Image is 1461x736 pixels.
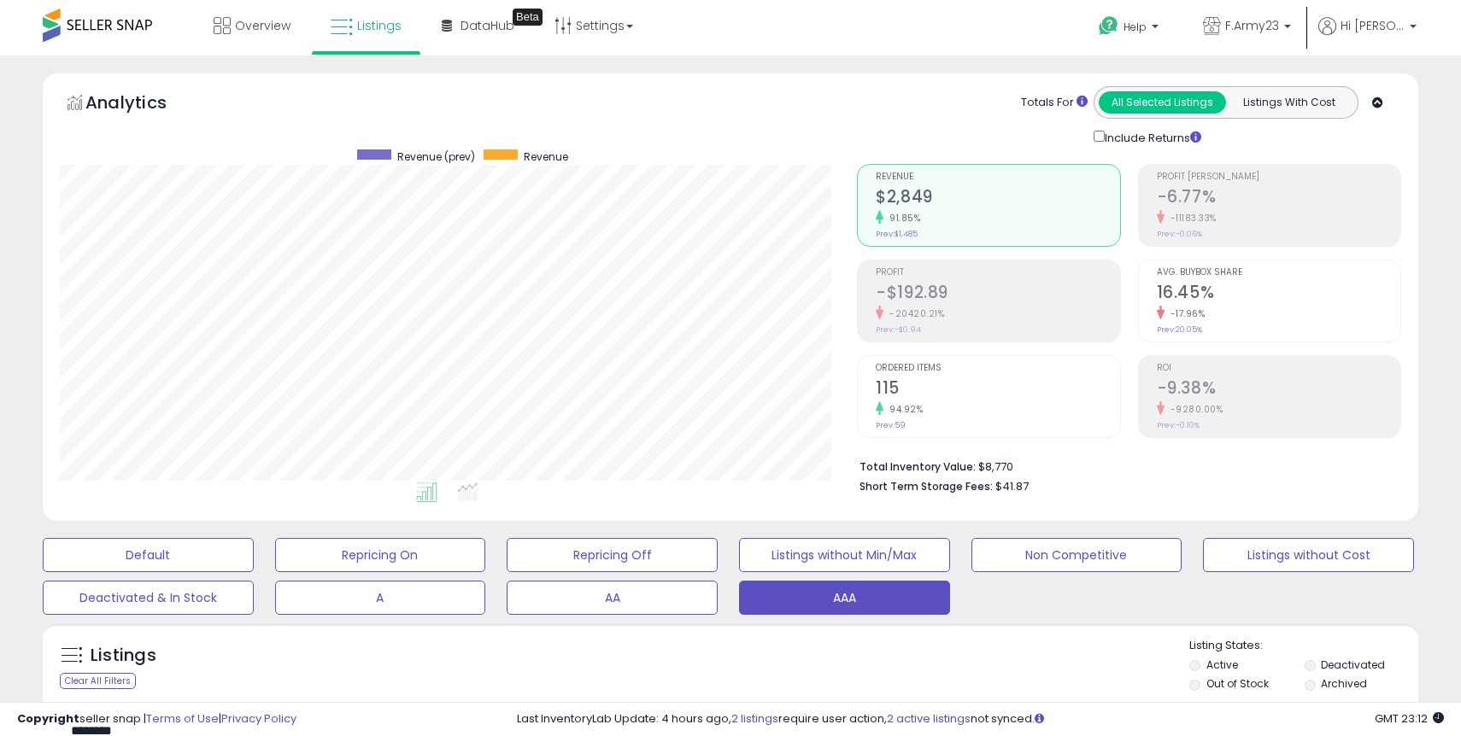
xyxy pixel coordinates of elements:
[971,538,1182,572] button: Non Competitive
[1085,3,1176,55] a: Help
[1157,172,1400,182] span: Profit [PERSON_NAME]
[517,711,1445,727] div: Last InventoryLab Update: 4 hours ago, require user action, not synced.
[43,581,254,615] button: Deactivated & In Stock
[887,710,971,727] a: 2 active listings
[1318,17,1417,55] a: Hi [PERSON_NAME]
[731,710,778,727] a: 2 listings
[461,17,514,34] span: DataHub
[1321,657,1385,672] label: Deactivated
[221,710,296,727] a: Privacy Policy
[1203,538,1414,572] button: Listings without Cost
[1021,95,1088,111] div: Totals For
[883,212,920,225] small: 91.85%
[1099,91,1226,114] button: All Selected Listings
[1341,17,1405,34] span: Hi [PERSON_NAME]
[876,187,1119,210] h2: $2,849
[17,711,296,727] div: seller snap | |
[235,17,290,34] span: Overview
[1225,91,1352,114] button: Listings With Cost
[876,378,1119,401] h2: 115
[146,710,219,727] a: Terms of Use
[1157,420,1200,430] small: Prev: -0.10%
[60,673,136,689] div: Clear All Filters
[357,17,402,34] span: Listings
[995,478,1029,494] span: $41.87
[883,403,923,416] small: 94.92%
[1157,229,1202,239] small: Prev: -0.06%
[91,644,156,668] h5: Listings
[1165,212,1217,225] small: -11183.33%
[1157,364,1400,373] span: ROI
[275,538,486,572] button: Repricing On
[1206,676,1269,691] label: Out of Stock
[1206,657,1238,672] label: Active
[876,283,1119,306] h2: -$192.89
[17,710,79,727] strong: Copyright
[883,307,944,320] small: -20420.21%
[876,420,906,430] small: Prev: 59
[397,149,475,164] span: Revenue (prev)
[860,479,993,494] b: Short Term Storage Fees:
[524,149,568,164] span: Revenue
[513,9,543,26] div: Tooltip anchor
[1157,268,1400,277] span: Avg. Buybox Share
[1157,324,1202,335] small: Prev: 20.05%
[1124,20,1147,34] span: Help
[275,581,486,615] button: A
[1321,676,1367,691] label: Archived
[507,538,718,572] button: Repricing Off
[1165,403,1223,416] small: -9280.00%
[876,229,918,239] small: Prev: $1,485
[1189,638,1417,654] p: Listing States:
[876,324,921,335] small: Prev: -$0.94
[1375,710,1444,727] span: 2025-10-10 23:12 GMT
[860,459,976,474] b: Total Inventory Value:
[43,538,254,572] button: Default
[507,581,718,615] button: AA
[1225,17,1279,34] span: F.Army23
[1081,127,1222,147] div: Include Returns
[85,91,200,119] h5: Analytics
[1157,378,1400,401] h2: -9.38%
[876,172,1119,182] span: Revenue
[739,581,950,615] button: AAA
[876,268,1119,277] span: Profit
[739,538,950,572] button: Listings without Min/Max
[1098,15,1119,37] i: Get Help
[1157,187,1400,210] h2: -6.77%
[876,364,1119,373] span: Ordered Items
[1165,307,1206,320] small: -17.96%
[860,455,1388,476] li: $8,770
[1157,283,1400,306] h2: 16.45%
